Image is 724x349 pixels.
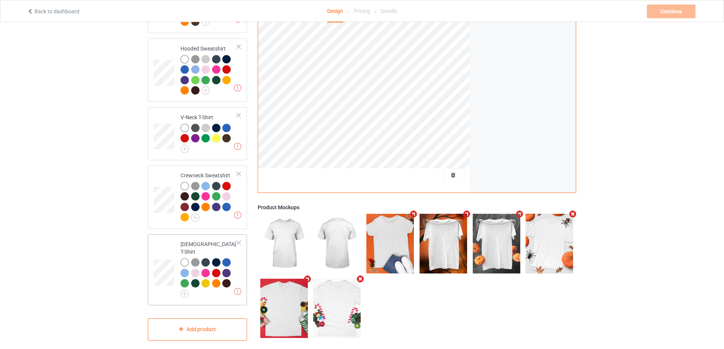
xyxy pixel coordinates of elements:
div: Design [327,0,343,22]
div: Pricing [354,0,370,22]
div: Add product [148,318,247,341]
img: regular.jpg [260,214,308,273]
img: svg+xml;base64,PD94bWwgdmVyc2lvbj0iMS4wIiBlbmNvZGluZz0iVVRGLTgiPz4KPHN2ZyB3aWR0aD0iMjJweCIgaGVpZ2... [181,145,189,153]
img: exclamation icon [234,143,241,150]
div: V-Neck T-Shirt [181,114,237,150]
img: exclamation icon [234,84,241,92]
div: Product Mockups [258,204,576,211]
i: Remove mockup [462,210,471,218]
div: Crewneck Sweatshirt [148,166,247,229]
img: regular.jpg [473,214,520,273]
div: Details [381,0,397,22]
i: Remove mockup [409,210,418,218]
div: V-Neck T-Shirt [148,107,247,160]
img: regular.jpg [366,214,414,273]
img: svg+xml;base64,PD94bWwgdmVyc2lvbj0iMS4wIiBlbmNvZGluZz0iVVRGLTgiPz4KPHN2ZyB3aWR0aD0iMjJweCIgaGVpZ2... [181,290,189,298]
img: regular.jpg [420,214,467,273]
div: Hooded Sweatshirt [148,38,247,102]
img: exclamation icon [234,212,241,219]
i: Remove mockup [303,275,312,283]
div: [DEMOGRAPHIC_DATA] T-Shirt [181,240,237,295]
a: Back to dashboard [27,8,79,14]
i: Remove mockup [568,210,578,218]
img: regular.jpg [260,278,308,338]
img: regular.jpg [313,278,361,338]
i: Remove mockup [356,275,365,283]
img: regular.jpg [313,214,361,273]
img: svg+xml;base64,PD94bWwgdmVyc2lvbj0iMS4wIiBlbmNvZGluZz0iVVRGLTgiPz4KPHN2ZyB3aWR0aD0iMjJweCIgaGVpZ2... [191,213,200,222]
div: Hooded Sweatshirt [181,45,237,94]
img: regular.jpg [526,214,573,273]
i: Remove mockup [515,210,524,218]
div: [DEMOGRAPHIC_DATA] T-Shirt [148,234,247,305]
img: exclamation icon [234,288,241,295]
div: Crewneck Sweatshirt [181,172,237,221]
img: svg+xml;base64,PD94bWwgdmVyc2lvbj0iMS4wIiBlbmNvZGluZz0iVVRGLTgiPz4KPHN2ZyB3aWR0aD0iMjJweCIgaGVpZ2... [201,86,210,95]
